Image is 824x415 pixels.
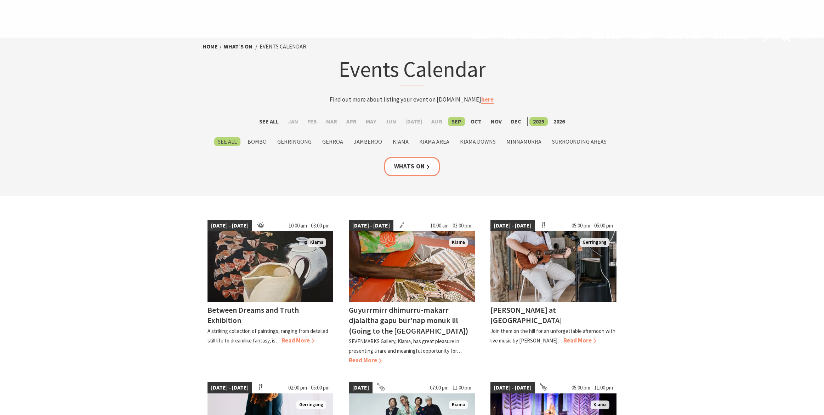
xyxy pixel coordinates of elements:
[208,220,334,365] a: [DATE] - [DATE] 10:00 am - 03:00 pm Kiama Between Dreams and Truth Exhibition A striking collecti...
[593,32,621,41] span: See & Do
[350,137,386,146] label: Jamberoo
[490,220,616,365] a: [DATE] - [DATE] 05:00 pm - 05:00 pm Tayvin Martins Gerringong [PERSON_NAME] at [GEOGRAPHIC_DATA] ...
[504,32,549,41] span: Destinations
[256,117,282,126] label: See All
[244,137,270,146] label: Bombo
[449,400,468,409] span: Kiama
[304,117,320,126] label: Feb
[568,382,616,393] span: 05:00 pm - 11:00 pm
[307,238,326,247] span: Kiama
[426,382,475,393] span: 07:00 pm - 11:00 pm
[349,220,393,231] span: [DATE] - [DATE]
[402,117,426,126] label: [DATE]
[208,328,328,344] p: A striking collection of paintings, ranging from detailed still life to dreamlike fantasy, is…
[580,238,609,247] span: Gerringong
[343,117,360,126] label: Apr
[490,220,535,231] span: [DATE] - [DATE]
[549,137,610,146] label: Surrounding Areas
[465,31,755,43] nav: Main Menu
[208,220,252,231] span: [DATE] - [DATE]
[349,231,475,302] img: Aboriginal artist Joy Borruwa sitting on the floor painting
[427,220,475,231] span: 10:00 am - 03:00 pm
[563,32,579,41] span: Stay
[472,32,490,41] span: Home
[349,356,382,364] span: Read More
[490,231,616,302] img: Tayvin Martins
[274,137,315,146] label: Gerringong
[456,137,499,146] label: Kiama Downs
[273,95,551,104] p: Find out more about listing your event on [DOMAIN_NAME] .
[490,328,615,344] p: Join them on the hill for an unforgettable afternoon with live music by [PERSON_NAME]…
[349,305,468,335] h4: Guyurrmirr dhimurru-makarr djalaltha gapu bur’nap monuk lil (Going to the [GEOGRAPHIC_DATA])
[284,117,302,126] label: Jan
[449,238,468,247] span: Kiama
[550,117,568,126] label: 2026
[481,96,494,104] a: here
[382,117,400,126] label: Jun
[214,137,240,146] label: See All
[448,117,465,126] label: Sep
[208,305,299,325] h4: Between Dreams and Truth Exhibition
[323,117,341,126] label: Mar
[416,137,453,146] label: Kiama Area
[635,32,651,41] span: Plan
[349,382,373,393] span: [DATE]
[349,338,462,354] p: SEVENMARKS Gallery, Kiama, has great pleasure in presenting a rare and meaningful opportunity for…
[665,32,700,41] span: What’s On
[591,400,609,409] span: Kiama
[428,117,446,126] label: Aug
[296,400,326,409] span: Gerringong
[507,117,525,126] label: Dec
[285,382,333,393] span: 02:00 pm - 05:00 pm
[362,117,380,126] label: May
[563,336,596,344] span: Read More
[714,32,748,41] span: Book now
[349,220,475,365] a: [DATE] - [DATE] 10:00 am - 03:00 pm Aboriginal artist Joy Borruwa sitting on the floor painting K...
[490,305,562,325] h4: [PERSON_NAME] at [GEOGRAPHIC_DATA]
[285,220,333,231] span: 10:00 am - 03:00 pm
[208,382,252,393] span: [DATE] - [DATE]
[529,117,548,126] label: 2025
[389,137,412,146] label: Kiama
[487,117,505,126] label: Nov
[282,336,314,344] span: Read More
[384,157,440,176] a: Whats On
[568,220,616,231] span: 05:00 pm - 05:00 pm
[490,382,535,393] span: [DATE] - [DATE]
[467,117,485,126] label: Oct
[319,137,347,146] label: Gerroa
[503,137,545,146] label: Minnamurra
